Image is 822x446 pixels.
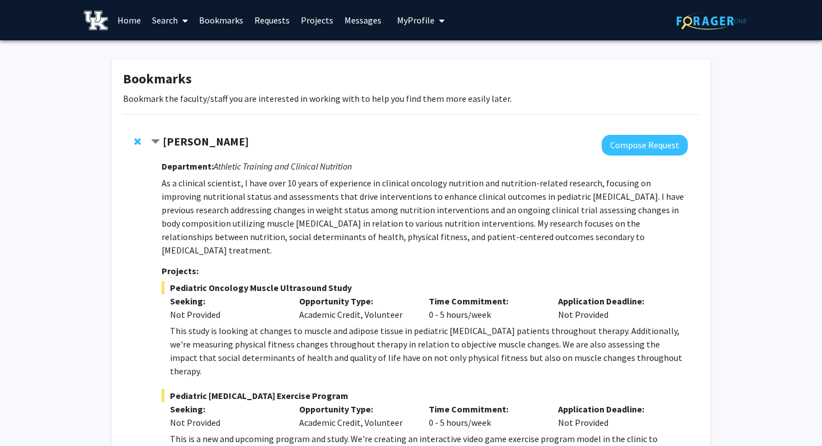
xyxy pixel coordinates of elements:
a: Search [147,1,193,40]
a: Projects [295,1,339,40]
p: As a clinical scientist, I have over 10 years of experience in clinical oncology nutrition and nu... [162,176,688,257]
div: Not Provided [170,308,283,321]
span: My Profile [397,15,434,26]
p: Bookmark the faculty/staff you are interested in working with to help you find them more easily l... [123,92,699,105]
div: Academic Credit, Volunteer [291,294,421,321]
div: 0 - 5 hours/week [421,294,550,321]
span: Remove Corey Hawes from bookmarks [134,137,141,146]
p: Application Deadline: [558,402,671,416]
iframe: Chat [8,396,48,438]
strong: Projects: [162,265,199,276]
h1: Bookmarks [123,71,699,87]
p: Seeking: [170,402,283,416]
a: Requests [249,1,295,40]
p: Application Deadline: [558,294,671,308]
p: This study is looking at changes to muscle and adipose tissue in pediatric [MEDICAL_DATA] patient... [170,324,688,378]
div: Academic Credit, Volunteer [291,402,421,429]
img: University of Kentucky Logo [84,11,108,30]
a: Messages [339,1,387,40]
div: Not Provided [550,402,679,429]
strong: Department: [162,161,214,172]
p: Seeking: [170,294,283,308]
a: Home [112,1,147,40]
div: Not Provided [170,416,283,429]
p: Opportunity Type: [299,402,412,416]
p: Time Commitment: [429,294,542,308]
i: Athletic Training and Clinical Nutrition [214,161,352,172]
p: Opportunity Type: [299,294,412,308]
p: Time Commitment: [429,402,542,416]
button: Compose Request to Corey Hawes [602,135,688,156]
strong: [PERSON_NAME] [163,134,249,148]
span: Contract Corey Hawes Bookmark [151,138,160,147]
div: 0 - 5 hours/week [421,402,550,429]
img: ForagerOne Logo [677,12,747,30]
span: Pediatric Oncology Muscle Ultrasound Study [162,281,688,294]
a: Bookmarks [193,1,249,40]
span: Pediatric [MEDICAL_DATA] Exercise Program [162,389,688,402]
div: Not Provided [550,294,679,321]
